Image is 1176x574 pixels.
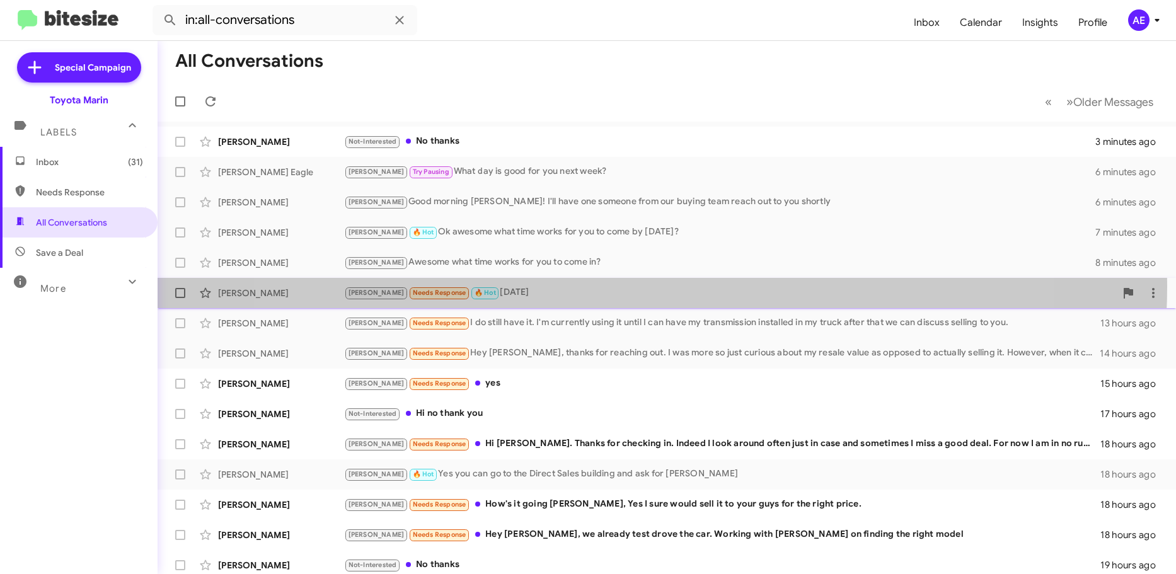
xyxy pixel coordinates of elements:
[218,377,344,390] div: [PERSON_NAME]
[218,287,344,299] div: [PERSON_NAME]
[344,406,1100,421] div: Hi no thank you
[1038,89,1161,115] nav: Page navigation example
[1117,9,1162,31] button: AE
[1100,498,1166,511] div: 18 hours ago
[40,127,77,138] span: Labels
[413,500,466,508] span: Needs Response
[218,498,344,511] div: [PERSON_NAME]
[413,379,466,387] span: Needs Response
[413,228,434,236] span: 🔥 Hot
[36,156,143,168] span: Inbox
[344,437,1100,451] div: Hi [PERSON_NAME]. Thanks for checking in. Indeed I look around often just in case and sometimes I...
[344,346,1100,360] div: Hey [PERSON_NAME], thanks for reaching out. I was more so just curious about my resale value as o...
[349,379,405,387] span: [PERSON_NAME]
[1095,256,1166,269] div: 8 minutes ago
[36,186,143,198] span: Needs Response
[349,289,405,297] span: [PERSON_NAME]
[413,470,434,478] span: 🔥 Hot
[218,317,344,330] div: [PERSON_NAME]
[1100,529,1166,541] div: 18 hours ago
[950,4,1012,41] a: Calendar
[349,319,405,327] span: [PERSON_NAME]
[1100,347,1166,360] div: 14 hours ago
[349,470,405,478] span: [PERSON_NAME]
[218,529,344,541] div: [PERSON_NAME]
[349,349,405,357] span: [PERSON_NAME]
[218,226,344,239] div: [PERSON_NAME]
[175,51,323,71] h1: All Conversations
[344,134,1095,149] div: No thanks
[1068,4,1117,41] a: Profile
[344,558,1100,572] div: No thanks
[349,531,405,539] span: [PERSON_NAME]
[413,440,466,448] span: Needs Response
[344,255,1095,270] div: Awesome what time works for you to come in?
[1100,559,1166,571] div: 19 hours ago
[1066,94,1073,110] span: »
[1012,4,1068,41] a: Insights
[344,195,1095,209] div: Good morning [PERSON_NAME]! I'll have one someone from our buying team reach out to you shortly
[218,438,344,451] div: [PERSON_NAME]
[1095,135,1166,148] div: 3 minutes ago
[413,168,449,176] span: Try Pausing
[55,61,131,74] span: Special Campaign
[344,285,1115,300] div: [DATE]
[1037,89,1059,115] button: Previous
[128,156,143,168] span: (31)
[349,561,397,569] span: Not-Interested
[413,289,466,297] span: Needs Response
[50,94,108,106] div: Toyota Marin
[1100,468,1166,481] div: 18 hours ago
[153,5,417,35] input: Search
[413,531,466,539] span: Needs Response
[475,289,496,297] span: 🔥 Hot
[1100,377,1166,390] div: 15 hours ago
[344,225,1095,239] div: Ok awesome what time works for you to come by [DATE]?
[36,216,107,229] span: All Conversations
[218,468,344,481] div: [PERSON_NAME]
[40,283,66,294] span: More
[218,166,344,178] div: [PERSON_NAME] Eagle
[1073,95,1153,109] span: Older Messages
[413,349,466,357] span: Needs Response
[349,168,405,176] span: [PERSON_NAME]
[344,376,1100,391] div: yes
[344,467,1100,481] div: Yes you can go to the Direct Sales building and ask for [PERSON_NAME]
[218,347,344,360] div: [PERSON_NAME]
[413,319,466,327] span: Needs Response
[349,258,405,267] span: [PERSON_NAME]
[36,246,83,259] span: Save a Deal
[1100,408,1166,420] div: 17 hours ago
[218,408,344,420] div: [PERSON_NAME]
[1095,226,1166,239] div: 7 minutes ago
[344,497,1100,512] div: How's it going [PERSON_NAME], Yes I sure would sell it to your guys for the right price.
[349,198,405,206] span: [PERSON_NAME]
[349,137,397,146] span: Not-Interested
[218,559,344,571] div: [PERSON_NAME]
[349,228,405,236] span: [PERSON_NAME]
[1100,438,1166,451] div: 18 hours ago
[1100,317,1166,330] div: 13 hours ago
[1095,166,1166,178] div: 6 minutes ago
[218,256,344,269] div: [PERSON_NAME]
[349,500,405,508] span: [PERSON_NAME]
[1045,94,1052,110] span: «
[344,316,1100,330] div: I do still have it. I'm currently using it until I can have my transmission installed in my truck...
[17,52,141,83] a: Special Campaign
[1128,9,1150,31] div: AE
[218,196,344,209] div: [PERSON_NAME]
[344,527,1100,542] div: Hey [PERSON_NAME], we already test drove the car. Working with [PERSON_NAME] on finding the right...
[349,440,405,448] span: [PERSON_NAME]
[344,164,1095,179] div: What day is good for you next week?
[349,410,397,418] span: Not-Interested
[904,4,950,41] a: Inbox
[218,135,344,148] div: [PERSON_NAME]
[1095,196,1166,209] div: 6 minutes ago
[1059,89,1161,115] button: Next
